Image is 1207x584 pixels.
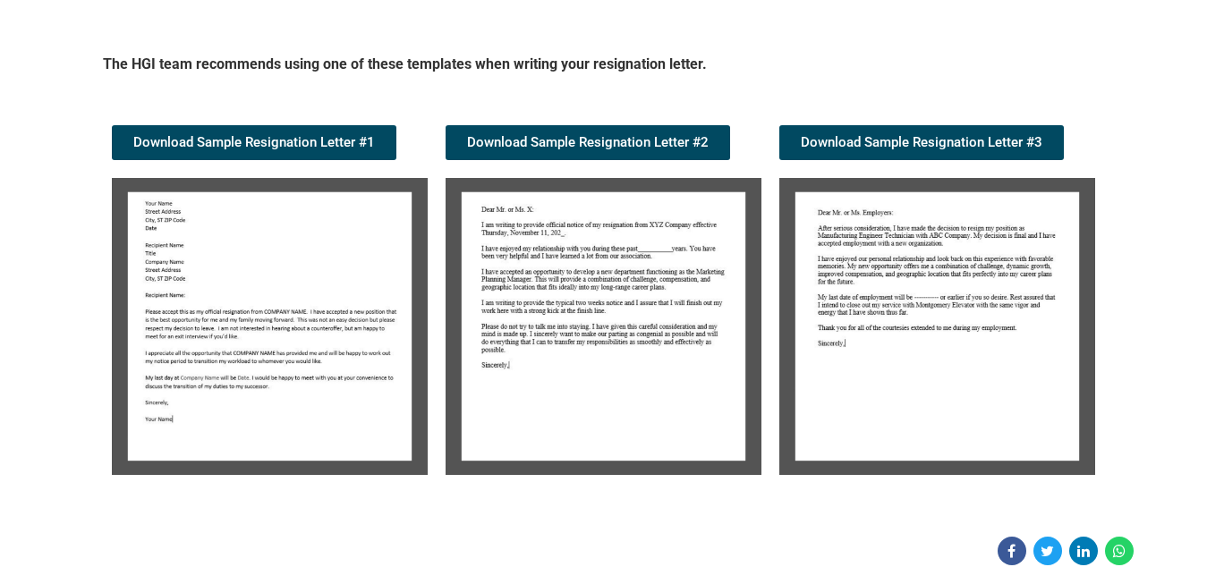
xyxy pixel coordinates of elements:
[467,136,709,149] span: Download Sample Resignation Letter #2
[1033,537,1062,565] a: Share on Twitter
[801,136,1042,149] span: Download Sample Resignation Letter #3
[1069,537,1098,565] a: Share on Linkedin
[1105,537,1134,565] a: Share on WhatsApp
[446,125,730,160] a: Download Sample Resignation Letter #2
[998,537,1026,565] a: Share on Facebook
[103,55,1105,80] h5: The HGI team recommends using one of these templates when writing your resignation letter.
[779,125,1064,160] a: Download Sample Resignation Letter #3
[133,136,375,149] span: Download Sample Resignation Letter #1
[112,125,396,160] a: Download Sample Resignation Letter #1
